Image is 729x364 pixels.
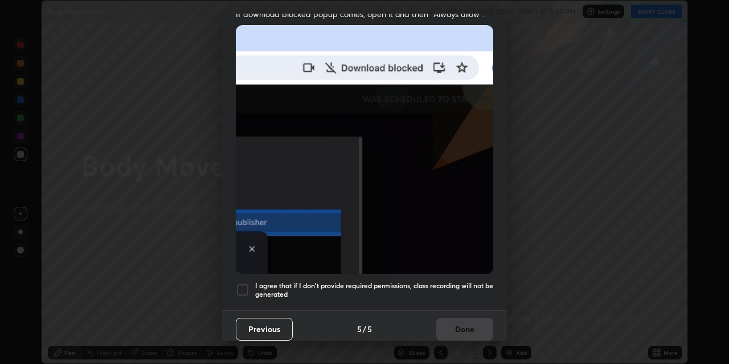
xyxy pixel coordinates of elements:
[236,9,493,19] span: If download blocked popup comes, open it and then "Always allow":
[357,323,362,335] h4: 5
[367,323,372,335] h4: 5
[236,318,293,341] button: Previous
[255,281,493,299] h5: I agree that if I don't provide required permissions, class recording will not be generated
[363,323,366,335] h4: /
[236,25,493,274] img: downloads-permission-blocked.gif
